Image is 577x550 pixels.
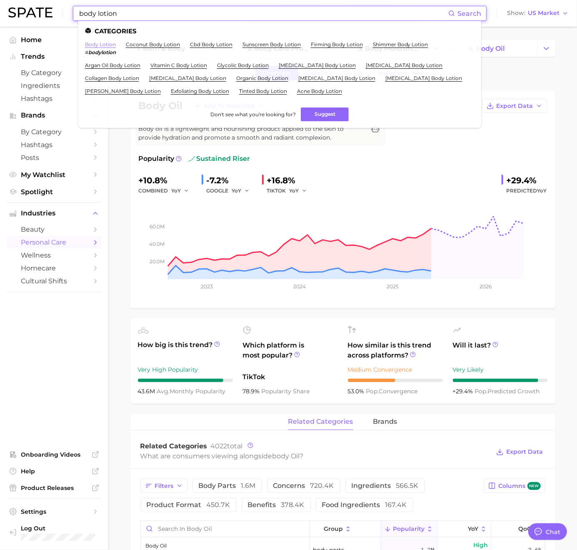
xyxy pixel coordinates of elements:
[21,251,87,259] span: wellness
[272,452,300,460] span: body oil
[453,365,548,375] div: Very Likely
[172,186,190,196] button: YoY
[7,465,102,477] a: Help
[348,387,366,395] span: 53.0%
[437,521,491,537] button: YoY
[7,109,102,122] button: Brands
[138,387,157,395] span: 43.6m
[207,174,255,187] div: -7.2%
[373,41,428,47] a: shimmer body lotion
[243,340,338,368] span: Which platform is most popular?
[157,387,226,395] span: monthly popularity
[507,174,547,187] div: +29.4%
[207,186,255,196] div: GOOGLE
[241,482,256,490] span: 1.6m
[139,174,195,187] div: +10.8%
[140,450,490,462] div: What are consumers viewing alongside ?
[507,186,547,196] span: Predicted
[453,387,475,395] span: +29.4%
[301,107,349,121] button: Suggest
[348,365,443,375] div: Medium Convergence
[138,340,233,360] span: How big is this trend?
[290,187,299,194] span: YoY
[480,283,492,290] tspan: 2026
[85,49,88,55] span: #
[21,238,87,246] span: personal care
[468,525,478,532] span: YoY
[21,82,87,90] span: Ingredients
[7,448,102,461] a: Onboarding Videos
[199,482,256,489] span: body parts
[243,387,262,395] span: 78.9%
[7,151,102,164] a: Posts
[243,372,338,382] span: TikTok
[207,501,230,509] span: 450.7k
[396,482,419,490] span: 566.5k
[453,379,548,382] div: 9 / 10
[21,95,87,102] span: Hashtags
[21,112,87,119] span: Brands
[7,185,102,198] a: Spotlight
[469,45,505,52] span: 4. body oil
[7,482,102,494] a: Product Releases
[298,75,375,81] a: [MEDICAL_DATA] body lotion
[7,168,102,181] a: My Watchlist
[279,62,356,68] a: [MEDICAL_DATA] body lotion
[21,451,87,458] span: Onboarding Videos
[21,141,87,149] span: Hashtags
[385,75,462,81] a: [MEDICAL_DATA] body lotion
[497,102,533,110] span: Export Data
[140,442,207,450] span: Related Categories
[537,40,555,57] button: Change Category
[475,387,488,395] abbr: popularity index
[155,482,174,490] span: Filters
[7,223,102,236] a: beauty
[473,540,488,550] span: High
[366,387,379,395] abbr: popularity index
[149,75,226,81] a: [MEDICAL_DATA] body lotion
[21,188,87,196] span: Spotlight
[7,79,102,92] a: Ingredients
[85,27,475,35] li: Categories
[491,521,545,537] button: QoQ
[288,418,353,425] span: related categories
[147,502,230,508] span: product format
[85,41,116,47] a: body lotion
[262,387,310,395] span: popularity share
[385,501,407,509] span: 167.4k
[7,207,102,220] button: Industries
[518,525,532,532] span: QoQ
[232,186,250,196] button: YoY
[7,92,102,105] a: Hashtags
[311,41,363,47] a: firming body lotion
[8,7,52,17] img: SPATE
[322,502,407,508] span: food ingredients
[373,418,397,425] span: brands
[498,482,540,490] span: Columns
[78,6,448,20] input: Search here for a brand, industry, or ingredient
[7,33,102,46] a: Home
[210,111,296,117] span: Don't see what you're looking for?
[348,340,443,360] span: How similar is this trend across platforms?
[172,187,181,194] span: YoY
[281,501,305,509] span: 378.4k
[366,387,418,395] span: convergence
[453,340,548,360] span: Will it last?
[217,62,269,68] a: glycolic body lotion
[462,40,537,57] a: 4. body oil
[457,10,481,17] span: Search
[21,36,87,44] span: Home
[21,53,87,60] span: Trends
[482,99,547,113] button: Export Data
[290,186,307,196] button: YoY
[348,379,443,382] div: 5 / 10
[85,75,139,81] a: collagen body lotion
[505,8,571,19] button: ShowUS Market
[157,387,170,395] abbr: average
[7,249,102,262] a: wellness
[141,521,310,537] input: Search in body oil
[242,41,301,47] a: sunscreen body lotion
[273,482,334,489] span: concerns
[140,479,187,493] button: Filters
[21,508,87,515] span: Settings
